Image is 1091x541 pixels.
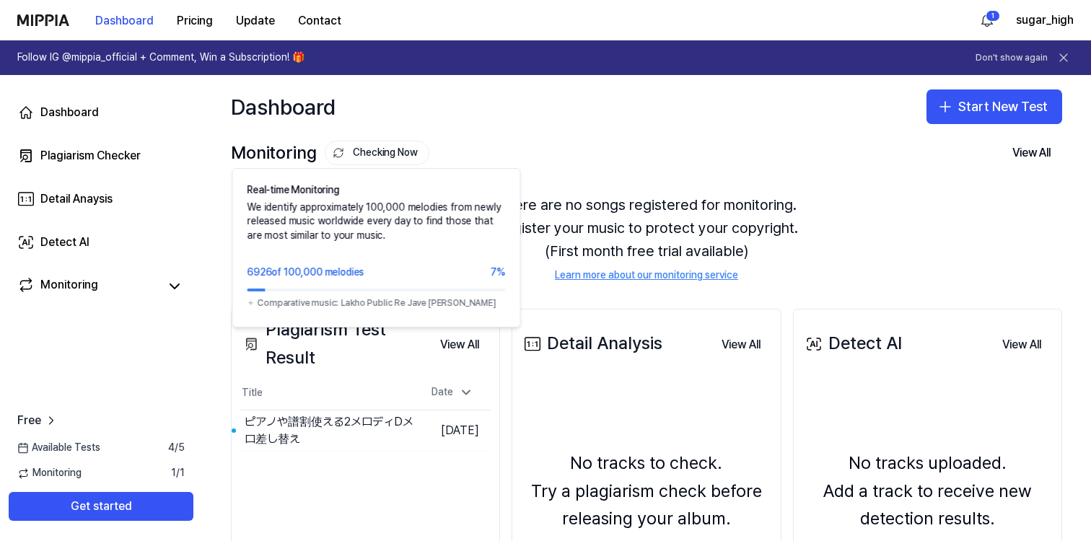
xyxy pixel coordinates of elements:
[224,1,286,40] a: Update
[245,413,414,448] div: ピアノや譜割使える2メロディDメロ差し替え
[976,52,1048,64] button: Don't show again
[17,412,41,429] span: Free
[1016,12,1074,29] button: sugar_high
[171,466,185,480] span: 1 / 1
[17,412,58,429] a: Free
[555,268,738,283] a: Learn more about our monitoring service
[168,441,185,455] span: 4 / 5
[40,234,89,251] div: Detect AI
[802,449,1053,532] div: No tracks uploaded. Add a track to receive new detection results.
[40,104,99,121] div: Dashboard
[247,201,506,243] div: We identify approximately 100,000 melodies from newly released music worldwide every day to find ...
[429,329,491,359] a: View All
[258,297,338,309] div: Comparative music:
[521,330,662,357] div: Detail Analysis
[17,441,100,455] span: Available Tests
[9,225,193,260] a: Detect AI
[414,410,491,452] td: [DATE]
[1001,138,1062,167] button: View All
[991,330,1053,359] button: View All
[17,50,304,65] h1: Follow IG @mippia_official + Comment, Win a Subscription! 🎁
[986,10,1000,22] div: 1
[224,6,286,35] button: Update
[40,276,98,296] div: Monitoring
[426,381,479,404] div: Date
[240,376,414,410] th: Title
[9,95,193,130] a: Dashboard
[976,9,999,32] button: 알림1
[991,329,1053,359] a: View All
[341,297,506,309] div: Lakho Public Re Jave [PERSON_NAME]
[231,89,336,124] div: Dashboard
[247,265,364,280] div: 6926 of 100,000 melodies
[325,141,429,165] button: Checking Now
[165,6,224,35] button: Pricing
[286,6,353,35] button: Contact
[231,139,429,167] div: Monitoring
[40,190,113,208] div: Detail Anaysis
[802,330,902,357] div: Detect AI
[84,6,165,35] button: Dashboard
[491,265,506,280] div: 7%
[40,147,141,164] div: Plagiarism Checker
[710,330,772,359] button: View All
[17,466,82,480] span: Monitoring
[521,449,771,532] div: No tracks to check. Try a plagiarism check before releasing your album.
[17,14,69,26] img: logo
[17,276,159,296] a: Monitoring
[9,138,193,173] a: Plagiarism Checker
[247,183,506,198] div: Real-time Monitoring
[240,316,429,371] div: Plagiarism Test Result
[978,12,996,29] img: 알림
[429,330,491,359] button: View All
[9,492,193,521] button: Get started
[231,176,1062,300] div: There are no songs registered for monitoring. Register your music to protect your copyright. (Fir...
[926,89,1062,124] button: Start New Test
[9,182,193,216] a: Detail Anaysis
[710,329,772,359] a: View All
